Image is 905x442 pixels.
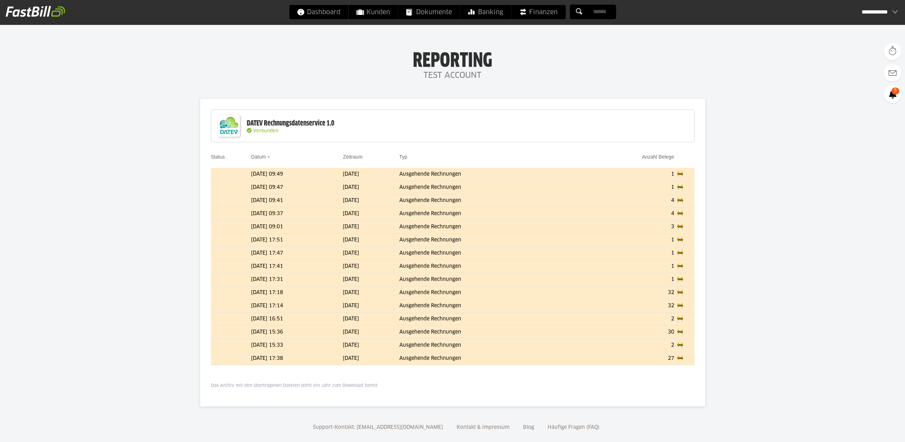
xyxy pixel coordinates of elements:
td: Ausgehende Rechnungen [399,313,577,326]
td: 1 [577,168,677,181]
td: Ausgehende Rechnungen [399,181,577,194]
a: Support-Kontakt: [EMAIL_ADDRESS][DOMAIN_NAME] [310,425,446,430]
td: 1 [577,260,677,273]
td: [DATE] 17:18 [251,286,343,299]
td: [DATE] [343,260,399,273]
td: Ausgehende Rechnungen [399,194,577,207]
td: [DATE] [343,273,399,286]
td: 2 [577,313,677,326]
td: 4 [577,194,677,207]
a: Banking [460,5,511,19]
td: 1 [577,273,677,286]
td: 1 [577,181,677,194]
td: [DATE] [343,352,399,365]
td: [DATE] [343,299,399,313]
td: Ausgehende Rechnungen [399,168,577,181]
a: Finanzen [511,5,565,19]
td: 27 [577,352,677,365]
td: [DATE] [343,313,399,326]
td: 1 [577,234,677,247]
td: [DATE] 09:47 [251,181,343,194]
td: Ausgehende Rechnungen [399,234,577,247]
td: [DATE] 09:49 [251,168,343,181]
span: Finanzen [519,5,558,19]
td: [DATE] [343,207,399,220]
p: Das Archiv mit den übertragenen Dateien steht ein Jahr zum Download bereit [211,383,694,389]
iframe: Öffnet ein Widget, in dem Sie weitere Informationen finden [850,421,898,438]
span: Verbunden [253,129,278,133]
td: Ausgehende Rechnungen [399,299,577,313]
td: Ausgehende Rechnungen [399,220,577,234]
a: Zeitraum [343,154,362,160]
td: 🚧 [677,326,694,339]
td: [DATE] 17:47 [251,247,343,260]
td: [DATE] [343,168,399,181]
a: Status [211,154,225,160]
td: [DATE] 17:38 [251,352,343,365]
span: Dokumente [406,5,452,19]
td: 🚧 [677,299,694,313]
td: 🚧 [677,234,694,247]
h1: Reporting [71,50,834,69]
td: 32 [577,286,677,299]
img: sort_desc.gif [267,156,272,158]
td: 🚧 [677,168,694,181]
td: [DATE] 15:36 [251,326,343,339]
td: [DATE] [343,181,399,194]
td: [DATE] 15:33 [251,339,343,352]
td: [DATE] 17:31 [251,273,343,286]
td: 2 [577,339,677,352]
td: Ausgehende Rechnungen [399,207,577,220]
td: [DATE] [343,220,399,234]
td: 4 [577,207,677,220]
a: Anzahl Belege [642,154,674,160]
td: [DATE] [343,326,399,339]
td: Ausgehende Rechnungen [399,273,577,286]
span: Kunden [356,5,390,19]
a: Datum [251,154,266,160]
td: Ausgehende Rechnungen [399,352,577,365]
td: [DATE] [343,234,399,247]
a: Häufige Fragen (FAQ) [545,425,602,430]
td: 3 [577,220,677,234]
img: fastbill_logo_white.png [6,6,65,17]
td: 🚧 [677,260,694,273]
td: 🚧 [677,207,694,220]
td: Ausgehende Rechnungen [399,286,577,299]
a: Kontakt & Impressum [454,425,512,430]
td: [DATE] 16:51 [251,313,343,326]
td: 🚧 [677,194,694,207]
a: 5 [884,85,901,103]
td: [DATE] 09:41 [251,194,343,207]
td: [DATE] 09:37 [251,207,343,220]
td: 32 [577,299,677,313]
td: 🚧 [677,220,694,234]
td: Ausgehende Rechnungen [399,260,577,273]
div: DATEV Rechnungsdatenservice 1.0 [247,119,334,128]
td: 🚧 [677,286,694,299]
td: 🚧 [677,247,694,260]
td: 30 [577,326,677,339]
span: Banking [468,5,503,19]
td: [DATE] 17:14 [251,299,343,313]
span: 5 [891,87,899,95]
td: 🚧 [677,352,694,365]
a: Dokumente [398,5,460,19]
td: [DATE] 09:01 [251,220,343,234]
td: [DATE] [343,339,399,352]
td: [DATE] 17:51 [251,234,343,247]
a: Kunden [348,5,398,19]
td: Ausgehende Rechnungen [399,326,577,339]
span: Dashboard [297,5,340,19]
td: 🚧 [677,313,694,326]
td: 1 [577,247,677,260]
a: Blog [521,425,537,430]
td: [DATE] [343,286,399,299]
td: 🚧 [677,181,694,194]
td: Ausgehende Rechnungen [399,339,577,352]
td: 🚧 [677,273,694,286]
a: Typ [399,154,408,160]
td: 🚧 [677,339,694,352]
td: [DATE] [343,194,399,207]
a: Dashboard [289,5,348,19]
